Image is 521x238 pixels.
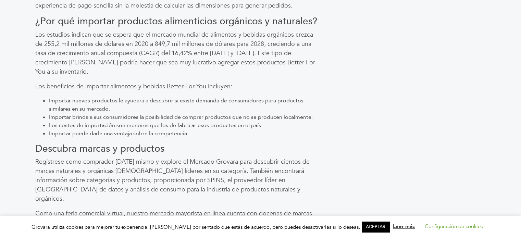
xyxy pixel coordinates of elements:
font: Descubra marcas y productos [35,142,164,155]
font: Los estudios indican que se espera que el mercado mundial de alimentos y bebidas orgánicos crezca... [35,30,317,76]
font: Los costos de importación son menores que los de fabricar esos productos en el país. [49,122,262,129]
font: Importar puede darle una ventaja sobre la competencia. [49,130,188,137]
a: Configuración de cookies [425,223,483,230]
font: Importar nuevos productos le ayudará a descubrir si existe demanda de consumidores para productos... [49,97,303,113]
a: ACEPTAR [362,222,389,232]
font: ¿Por qué importar productos alimenticios orgánicos y naturales? [35,15,317,28]
font: Como una feria comercial virtual, nuestro mercado mayorista en línea cuenta con docenas de marcas... [35,209,312,236]
font: Grovara utiliza cookies para mejorar tu experiencia. [PERSON_NAME] por sentado que estás de acuer... [32,224,360,230]
font: ACEPTAR [366,224,385,230]
font: Importar brinda a sus consumidores la posibilidad de comprar productos que no se producen localme... [49,113,313,121]
a: Leer más [393,223,415,230]
font: Los beneficios de importar alimentos y bebidas Better-For-You incluyen: [35,82,232,91]
font: Regístrese como comprador [DATE] mismo y explore el Mercado Grovara para descubrir cientos de mar... [35,158,310,203]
